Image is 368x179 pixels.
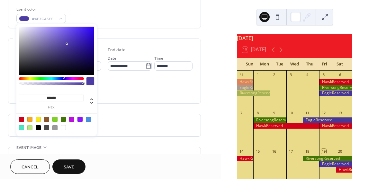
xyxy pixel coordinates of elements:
[338,149,343,154] div: 20
[319,90,352,96] div: EagleReserved
[237,79,253,85] div: HawkReserved
[239,149,244,154] div: 14
[44,117,49,122] div: #8B572A
[253,123,319,129] div: HawkReserved
[32,16,56,22] span: #4E3CA5FF
[52,159,85,174] button: Save
[253,117,286,123] div: RiversongReserved
[108,55,116,62] span: Date
[16,144,41,151] span: Event image
[86,117,91,122] div: #4A90E2
[303,117,352,123] div: EagleReserved
[36,125,41,130] div: #000000
[19,106,84,109] label: hex
[321,111,326,115] div: 12
[321,149,326,154] div: 19
[61,125,66,130] div: #FFFFFF
[288,111,293,115] div: 10
[237,34,352,42] div: [DATE]
[44,125,49,130] div: #4A4A4A
[19,117,24,122] div: #D0021B
[321,72,326,77] div: 5
[22,164,39,171] span: Cancel
[272,149,277,154] div: 16
[319,79,352,85] div: HawkReserved
[255,72,260,77] div: 1
[64,164,74,171] span: Save
[108,47,126,54] div: End date
[288,72,293,77] div: 3
[303,156,352,161] div: RiversongReserved
[237,85,253,90] div: EagleReserved
[16,6,65,13] div: Event color
[61,117,66,122] div: #417505
[332,58,347,71] div: Sat
[305,111,310,115] div: 11
[154,55,163,62] span: Time
[239,111,244,115] div: 7
[338,72,343,77] div: 6
[239,72,244,77] div: 31
[77,117,83,122] div: #9013FE
[242,58,257,71] div: Sun
[287,58,302,71] div: Wed
[19,125,24,130] div: #50E3C2
[27,125,32,130] div: #B8E986
[27,117,32,122] div: #F5A623
[302,58,317,71] div: Thu
[319,85,352,90] div: RiversongReserved
[52,125,58,130] div: #9B9B9B
[257,58,272,71] div: Mon
[237,90,270,96] div: RiversongReserved
[272,58,287,71] div: Tue
[305,72,310,77] div: 4
[319,161,352,167] div: EagleReserved
[237,156,253,161] div: HawkReserved
[10,159,50,174] button: Cancel
[317,58,332,71] div: Fri
[338,111,343,115] div: 13
[272,72,277,77] div: 2
[272,111,277,115] div: 9
[255,149,260,154] div: 15
[255,111,260,115] div: 8
[52,117,58,122] div: #7ED321
[319,123,352,129] div: HawkReserved
[288,149,293,154] div: 17
[36,117,41,122] div: #F8E71C
[336,167,352,173] div: HawkReserved
[305,149,310,154] div: 18
[69,117,74,122] div: #BD10E0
